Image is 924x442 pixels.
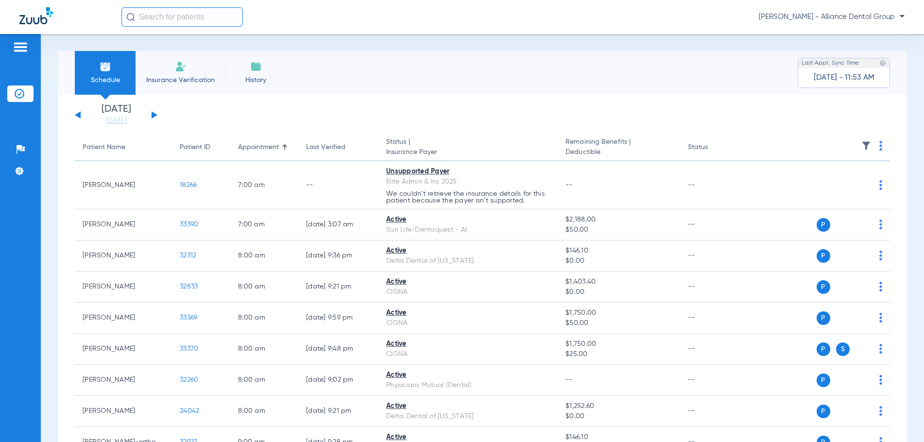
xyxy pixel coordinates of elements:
span: History [233,75,279,85]
td: -- [680,209,746,240]
td: [DATE] 9:21 PM [298,272,378,303]
img: group-dot-blue.svg [879,344,882,354]
span: [PERSON_NAME] - Alliance Dental Group [759,12,905,22]
span: P [817,280,830,294]
span: Insurance Payer [386,147,550,157]
span: 33369 [180,314,197,321]
div: Patient ID [180,142,210,153]
span: P [817,405,830,418]
span: $2,188.00 [565,215,672,225]
div: CIGNA [386,349,550,359]
img: Manual Insurance Verification [175,61,187,72]
span: $0.00 [565,287,672,297]
td: [PERSON_NAME] [75,396,172,427]
span: P [817,342,830,356]
td: -- [680,240,746,272]
div: Active [386,277,550,287]
span: $1,750.00 [565,308,672,318]
td: 8:00 AM [230,365,298,396]
td: [PERSON_NAME] [75,209,172,240]
td: 8:00 AM [230,396,298,427]
span: $50.00 [565,318,672,328]
div: Last Verified [306,142,345,153]
span: Last Appt. Sync Time: [802,58,860,68]
div: Active [386,215,550,225]
span: $50.00 [565,225,672,235]
img: group-dot-blue.svg [879,220,882,229]
td: [PERSON_NAME] [75,240,172,272]
span: P [817,374,830,387]
span: -- [565,182,573,188]
span: 24042 [180,408,199,414]
div: Patient ID [180,142,222,153]
li: [DATE] [87,104,145,126]
span: Schedule [82,75,128,85]
img: Zuub Logo [19,7,53,24]
img: group-dot-blue.svg [879,313,882,323]
img: group-dot-blue.svg [879,141,882,151]
span: -- [565,376,573,383]
td: -- [680,365,746,396]
div: Appointment [238,142,279,153]
img: hamburger-icon [13,41,28,53]
span: $0.00 [565,256,672,266]
td: 8:00 AM [230,303,298,334]
span: $25.00 [565,349,672,359]
div: Elite Admin & Ins 2025 [386,177,550,187]
div: Delta Dental of [US_STATE] [386,256,550,266]
input: Search for patients [121,7,243,27]
img: History [250,61,262,72]
td: [DATE] 9:59 PM [298,303,378,334]
span: $1,252.60 [565,401,672,411]
div: Active [386,308,550,318]
th: Remaining Benefits | [558,134,680,161]
td: [PERSON_NAME] [75,365,172,396]
span: 32260 [180,376,198,383]
img: group-dot-blue.svg [879,251,882,260]
a: [DATE] [87,116,145,126]
td: [DATE] 3:07 AM [298,209,378,240]
div: Active [386,339,550,349]
div: Physicians Mutual (Dental) [386,380,550,391]
td: 8:00 AM [230,272,298,303]
p: We couldn’t retrieve the insurance details for this patient because the payer isn’t supported. [386,190,550,204]
span: $1,403.40 [565,277,672,287]
td: [PERSON_NAME] [75,272,172,303]
span: $0.00 [565,411,672,422]
td: [DATE] 9:02 PM [298,365,378,396]
div: Active [386,370,550,380]
div: Appointment [238,142,291,153]
img: group-dot-blue.svg [879,180,882,190]
span: 33390 [180,221,198,228]
div: Active [386,246,550,256]
th: Status | [378,134,558,161]
td: 7:00 AM [230,161,298,209]
span: 18266 [180,182,197,188]
img: last sync help info [879,60,886,67]
div: Active [386,401,550,411]
td: [PERSON_NAME] [75,334,172,365]
td: [PERSON_NAME] [75,161,172,209]
td: [DATE] 9:21 PM [298,396,378,427]
span: Insurance Verification [143,75,218,85]
span: $146.10 [565,246,672,256]
div: Patient Name [83,142,125,153]
td: [DATE] 9:48 PM [298,334,378,365]
div: CIGNA [386,318,550,328]
span: 33370 [180,345,198,352]
img: group-dot-blue.svg [879,282,882,291]
img: filter.svg [861,141,871,151]
td: 8:00 AM [230,334,298,365]
td: -- [680,303,746,334]
span: $1,750.00 [565,339,672,349]
td: 8:00 AM [230,240,298,272]
img: Schedule [100,61,111,72]
div: Sun Life/Dentaquest - AI [386,225,550,235]
span: S [836,342,850,356]
div: Last Verified [306,142,371,153]
td: -- [680,272,746,303]
img: Search Icon [126,13,135,21]
td: -- [298,161,378,209]
div: Delta Dental of [US_STATE] [386,411,550,422]
span: P [817,218,830,232]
